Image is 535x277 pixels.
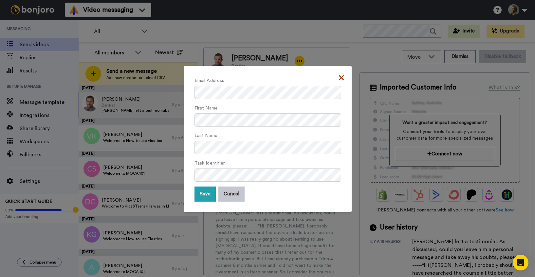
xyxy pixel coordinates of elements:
[194,132,217,139] label: Last Name
[194,187,216,202] button: Save
[218,187,245,202] button: Cancel
[194,160,225,167] label: Task Identifier
[513,255,528,270] div: Open Intercom Messenger
[194,77,224,84] label: Email Address
[194,105,218,112] label: First Name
